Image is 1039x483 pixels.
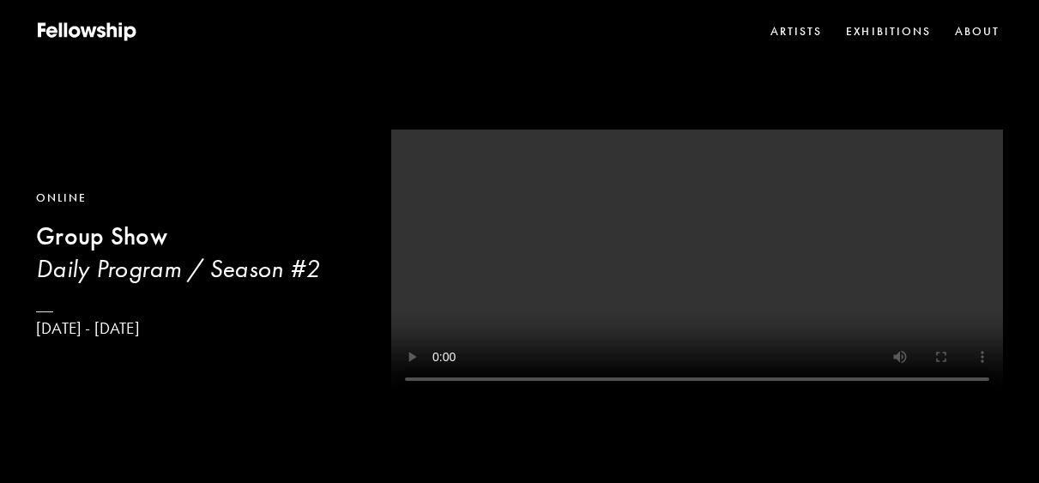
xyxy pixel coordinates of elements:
b: Group Show [36,221,167,251]
a: OnlineGroup ShowDaily Program / Season #2[DATE] - [DATE] [36,189,320,340]
h3: Daily Program / Season #2 [36,253,320,285]
a: Artists [767,19,825,44]
p: [DATE] - [DATE] [36,318,320,339]
div: Online [36,189,320,207]
a: About [951,19,1003,44]
a: Exhibitions [843,19,933,44]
